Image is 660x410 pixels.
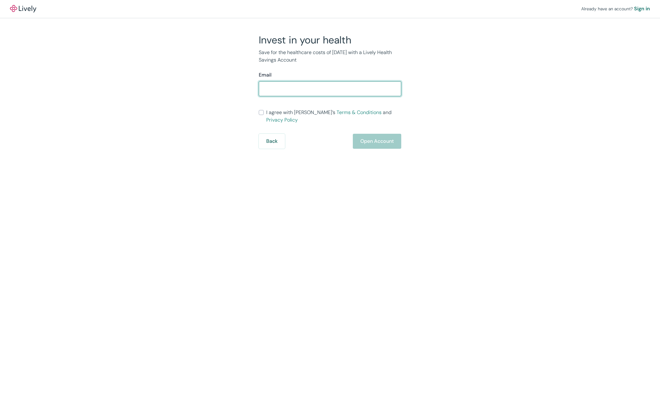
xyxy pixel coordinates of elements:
a: LivelyLively [10,5,36,12]
span: I agree with [PERSON_NAME]’s and [266,109,401,124]
p: Save for the healthcare costs of [DATE] with a Lively Health Savings Account [259,49,401,64]
a: Terms & Conditions [337,109,382,116]
div: Already have an account? [581,5,650,12]
img: Lively [10,5,36,12]
h2: Invest in your health [259,34,401,46]
label: Email [259,71,272,79]
button: Back [259,134,285,149]
a: Privacy Policy [266,117,298,123]
a: Sign in [634,5,650,12]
